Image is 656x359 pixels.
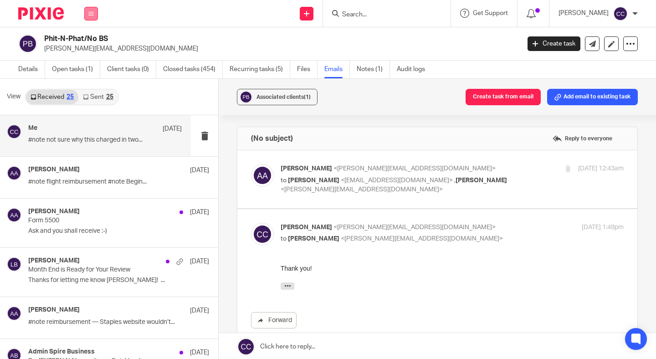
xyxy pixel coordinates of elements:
[466,89,541,105] button: Create task from email
[7,124,21,139] img: svg%3E
[107,61,156,78] a: Client tasks (0)
[578,164,624,174] p: [DATE] 12:43am
[528,36,580,51] a: Create task
[28,266,173,274] p: Month End is Ready for Your Review
[28,257,80,265] h4: [PERSON_NAME]
[18,61,45,78] a: Details
[251,134,293,143] h4: (No subject)
[78,90,118,104] a: Sent25
[613,6,628,21] img: svg%3E
[456,177,507,184] span: [PERSON_NAME]
[106,94,113,100] div: 25
[559,9,609,18] p: [PERSON_NAME]
[237,89,318,105] button: Associated clients(1)
[333,224,496,231] span: <[PERSON_NAME][EMAIL_ADDRESS][DOMAIN_NAME]>
[28,208,80,215] h4: [PERSON_NAME]
[251,312,297,328] a: Forward
[7,306,21,321] img: svg%3E
[7,257,21,272] img: svg%3E
[333,165,496,172] span: <[PERSON_NAME][EMAIL_ADDRESS][DOMAIN_NAME]>
[454,177,456,184] span: ,
[28,348,95,356] h4: Admin Spire Business
[7,166,21,180] img: svg%3E
[190,306,209,315] p: [DATE]
[324,61,350,78] a: Emails
[44,34,420,44] h2: Phit-N-Phat/No BS
[251,223,274,246] img: svg%3E
[341,11,423,19] input: Search
[473,10,508,16] span: Get Support
[190,166,209,175] p: [DATE]
[190,257,209,266] p: [DATE]
[28,166,80,174] h4: [PERSON_NAME]
[28,136,182,144] p: #note not sure why this charged in two...
[18,7,64,20] img: Pixie
[297,61,318,78] a: Files
[547,89,638,105] button: Add email to existing task
[26,90,78,104] a: Received25
[341,177,453,184] span: <[EMAIL_ADDRESS][DOMAIN_NAME]>
[230,61,290,78] a: Recurring tasks (5)
[7,208,21,222] img: svg%3E
[341,236,503,242] span: <[PERSON_NAME][EMAIL_ADDRESS][DOMAIN_NAME]>
[28,306,80,314] h4: [PERSON_NAME]
[281,165,332,172] span: [PERSON_NAME]
[28,318,209,326] p: #note reimbursement — Staples website wouldn’t...
[28,277,209,284] p: Thanks for letting me know [PERSON_NAME]! ...
[67,94,74,100] div: 25
[28,227,209,235] p: Ask and you shall receive :-)
[256,94,311,100] span: Associated clients
[44,44,514,53] p: [PERSON_NAME][EMAIL_ADDRESS][DOMAIN_NAME]
[163,61,223,78] a: Closed tasks (454)
[281,236,287,242] span: to
[357,61,390,78] a: Notes (1)
[163,124,182,133] p: [DATE]
[281,186,443,193] span: <[PERSON_NAME][EMAIL_ADDRESS][DOMAIN_NAME]>
[288,236,339,242] span: [PERSON_NAME]
[52,61,100,78] a: Open tasks (1)
[7,92,20,102] span: View
[18,34,37,53] img: svg%3E
[550,132,615,145] label: Reply to everyone
[281,177,287,184] span: to
[397,61,432,78] a: Audit logs
[288,177,339,184] span: [PERSON_NAME]
[304,94,311,100] span: (1)
[251,164,274,187] img: svg%3E
[281,224,332,231] span: [PERSON_NAME]
[190,208,209,217] p: [DATE]
[190,348,209,357] p: [DATE]
[582,223,624,232] p: [DATE] 1:48pm
[28,124,37,132] h4: Me
[28,178,209,186] p: #note flight reimbursement #note Begin...
[28,217,173,225] p: Form 5500
[239,90,253,104] img: svg%3E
